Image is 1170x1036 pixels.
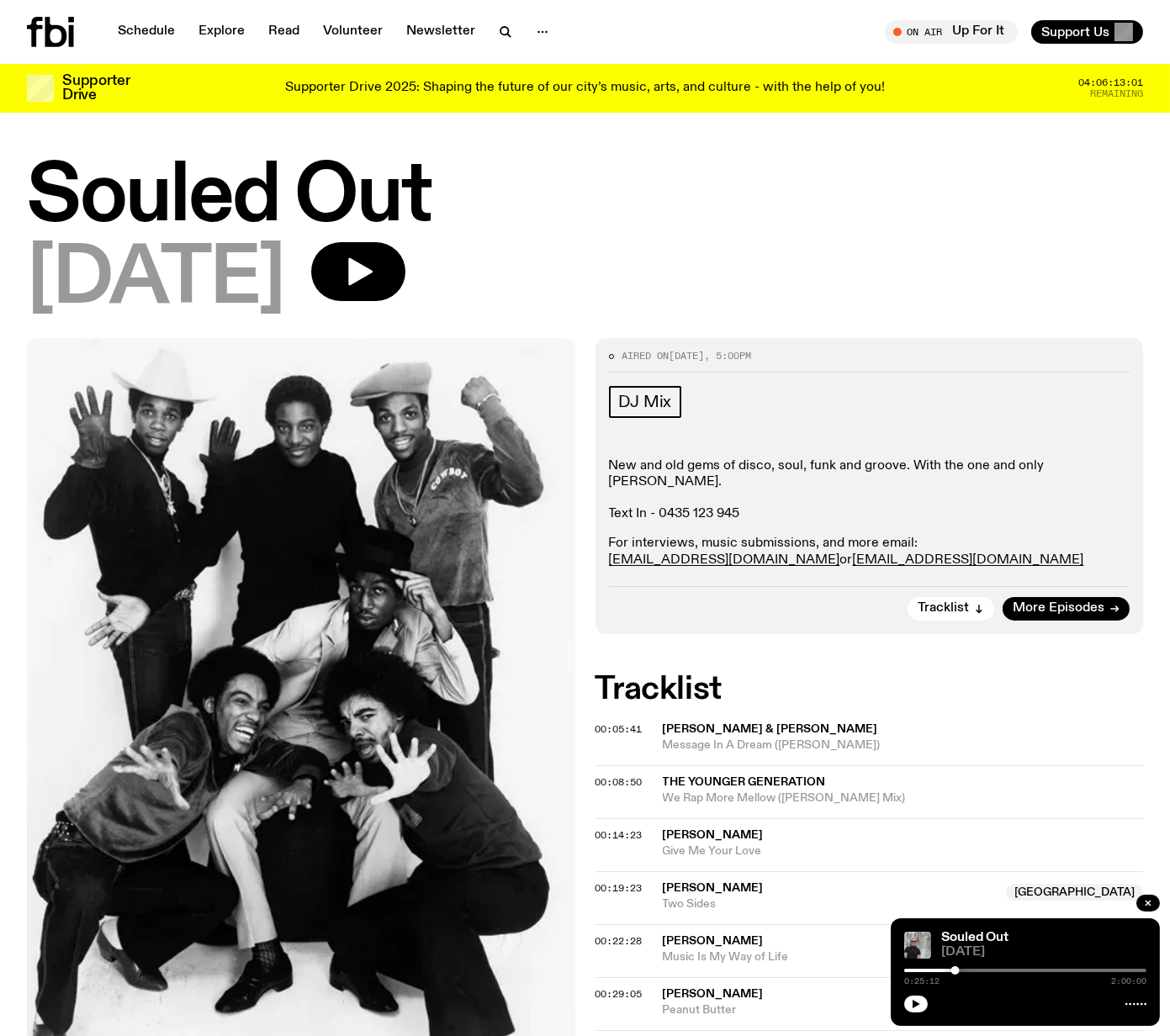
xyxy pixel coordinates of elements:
[904,932,931,959] img: Stephen looks directly at the camera, wearing a black tee, black sunglasses and headphones around...
[663,882,764,894] span: [PERSON_NAME]
[663,988,764,1000] span: [PERSON_NAME]
[609,553,840,567] a: [EMAIL_ADDRESS][DOMAIN_NAME]
[27,160,1143,235] h1: Souled Out
[1003,597,1130,621] a: More Episodes
[1031,20,1143,44] button: Support Us
[609,458,1130,523] p: New and old gems of disco, soul, funk and groove. With the one and only [PERSON_NAME]. Text In - ...
[663,790,1144,806] span: We Rap More Mellow ([PERSON_NAME] Mix)
[1078,78,1143,87] span: 04:06:13:01
[313,20,393,44] a: Volunteer
[609,536,1130,568] p: For interviews, music submissions, and more email: or
[596,987,643,1001] span: 00:29:05
[396,20,485,44] a: Newsletter
[663,896,997,912] span: Two Sides
[596,725,643,734] button: 00:05:41
[258,20,310,44] a: Read
[705,349,752,362] span: , 5:00pm
[663,949,1144,965] span: Music Is My Way of Life
[1090,89,1143,98] span: Remaining
[1013,602,1104,615] span: More Episodes
[663,737,1144,753] span: Message In A Dream ([PERSON_NAME])
[108,20,185,44] a: Schedule
[188,20,255,44] a: Explore
[596,881,643,895] span: 00:19:23
[622,349,670,362] span: Aired on
[908,597,994,621] button: Tracklist
[941,946,1146,959] span: [DATE]
[27,242,284,318] span: [DATE]
[663,843,1144,859] span: Give Me Your Love
[918,602,969,615] span: Tracklist
[663,935,764,947] span: [PERSON_NAME]
[619,393,672,411] span: DJ Mix
[885,20,1018,44] button: On AirUp For It
[663,829,764,841] span: [PERSON_NAME]
[596,934,643,948] span: 00:22:28
[670,349,705,362] span: [DATE]
[663,776,826,788] span: The Younger Generation
[1006,884,1143,901] span: [GEOGRAPHIC_DATA]
[596,884,643,893] button: 00:19:23
[1041,24,1109,40] span: Support Us
[904,977,940,986] span: 0:25:12
[596,674,1144,705] h2: Tracklist
[853,553,1084,567] a: [EMAIL_ADDRESS][DOMAIN_NAME]
[941,931,1009,944] a: Souled Out
[596,828,643,842] span: 00:14:23
[596,775,643,789] span: 00:08:50
[609,386,682,418] a: DJ Mix
[663,1002,1144,1018] span: Peanut Butter
[596,831,643,840] button: 00:14:23
[62,74,130,103] h3: Supporter Drive
[596,778,643,787] button: 00:08:50
[596,990,643,999] button: 00:29:05
[596,937,643,946] button: 00:22:28
[663,723,878,735] span: [PERSON_NAME] & [PERSON_NAME]
[285,81,885,96] p: Supporter Drive 2025: Shaping the future of our city’s music, arts, and culture - with the help o...
[596,722,643,736] span: 00:05:41
[1111,977,1146,986] span: 2:00:00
